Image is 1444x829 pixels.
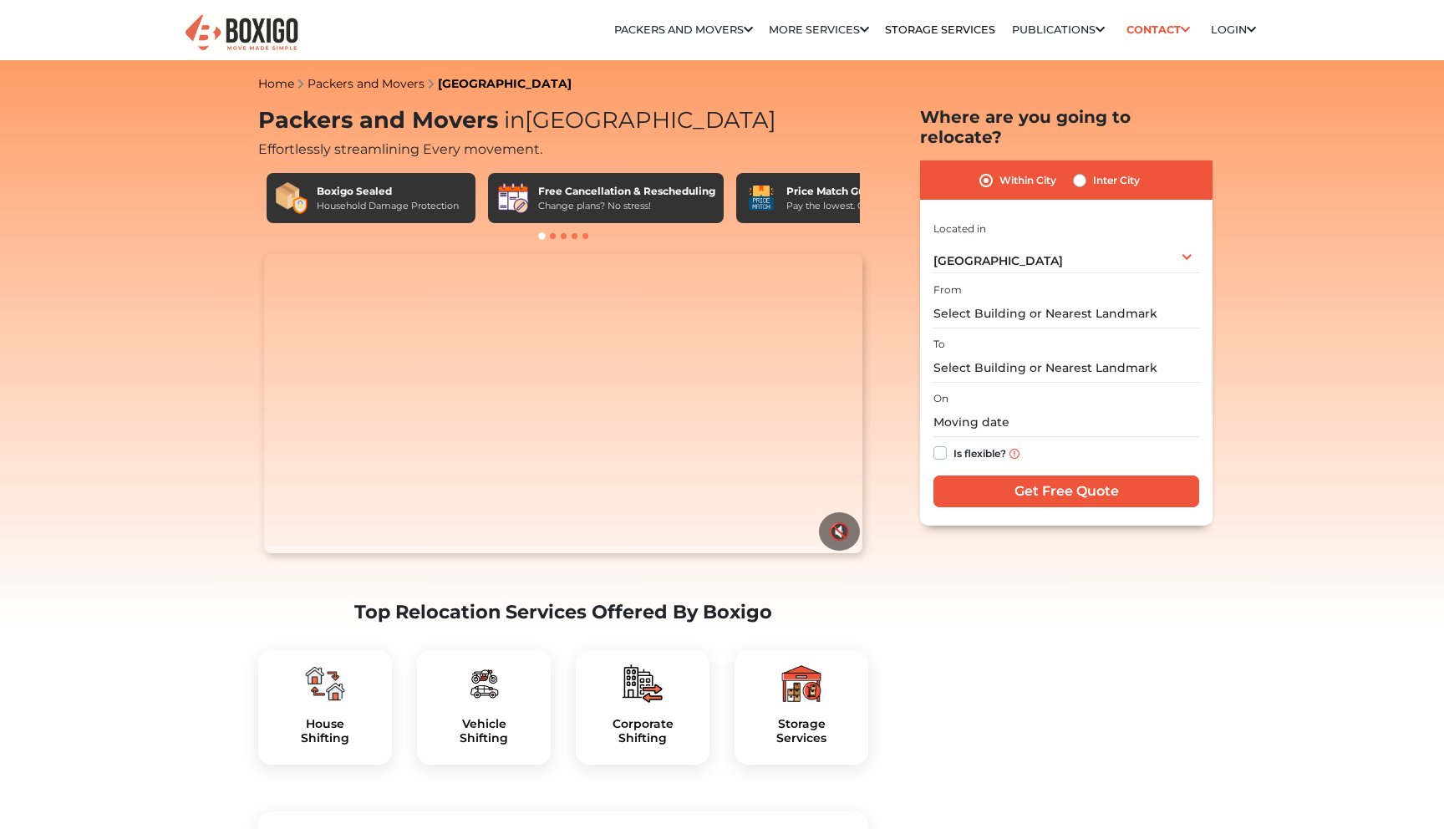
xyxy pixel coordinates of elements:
h5: Vehicle Shifting [430,717,537,745]
a: Home [258,76,294,91]
div: Price Match Guarantee [786,184,913,199]
img: boxigo_packers_and_movers_plan [464,664,504,704]
input: Moving date [933,408,1199,437]
span: [GEOGRAPHIC_DATA] [933,253,1063,268]
span: in [504,106,525,134]
a: Contact [1121,17,1195,43]
h5: Storage Services [748,717,855,745]
img: info [1009,449,1019,459]
img: Free Cancellation & Rescheduling [496,181,530,215]
a: [GEOGRAPHIC_DATA] [438,76,572,91]
div: Change plans? No stress! [538,199,715,213]
a: Packers and Movers [614,23,753,36]
a: StorageServices [748,717,855,745]
div: Pay the lowest. Guaranteed! [786,199,913,213]
label: Is flexible? [953,443,1006,460]
span: [GEOGRAPHIC_DATA] [498,106,776,134]
a: HouseShifting [272,717,379,745]
label: From [933,282,962,298]
input: Get Free Quote [933,476,1199,507]
a: VehicleShifting [430,717,537,745]
img: Boxigo Sealed [275,181,308,215]
img: boxigo_packers_and_movers_plan [623,664,663,704]
label: Inter City [1093,170,1140,191]
label: Within City [999,170,1056,191]
a: More services [769,23,869,36]
h1: Packers and Movers [258,107,868,135]
a: Storage Services [885,23,995,36]
label: On [933,391,948,406]
h5: House Shifting [272,717,379,745]
span: Effortlessly streamlining Every movement. [258,141,542,157]
img: Price Match Guarantee [745,181,778,215]
img: Boxigo [183,13,300,53]
h2: Where are you going to relocate? [920,107,1213,147]
label: To [933,337,945,352]
button: 🔇 [819,512,860,551]
div: Free Cancellation & Rescheduling [538,184,715,199]
h2: Top Relocation Services Offered By Boxigo [258,601,868,623]
label: Located in [933,221,986,236]
a: CorporateShifting [589,717,696,745]
a: Publications [1012,23,1105,36]
div: Household Damage Protection [317,199,459,213]
input: Select Building or Nearest Landmark [933,353,1199,383]
div: Boxigo Sealed [317,184,459,199]
input: Select Building or Nearest Landmark [933,299,1199,328]
img: boxigo_packers_and_movers_plan [305,664,345,704]
img: boxigo_packers_and_movers_plan [781,664,821,704]
a: Login [1211,23,1256,36]
h5: Corporate Shifting [589,717,696,745]
video: Your browser does not support the video tag. [264,254,862,553]
a: Packers and Movers [308,76,425,91]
